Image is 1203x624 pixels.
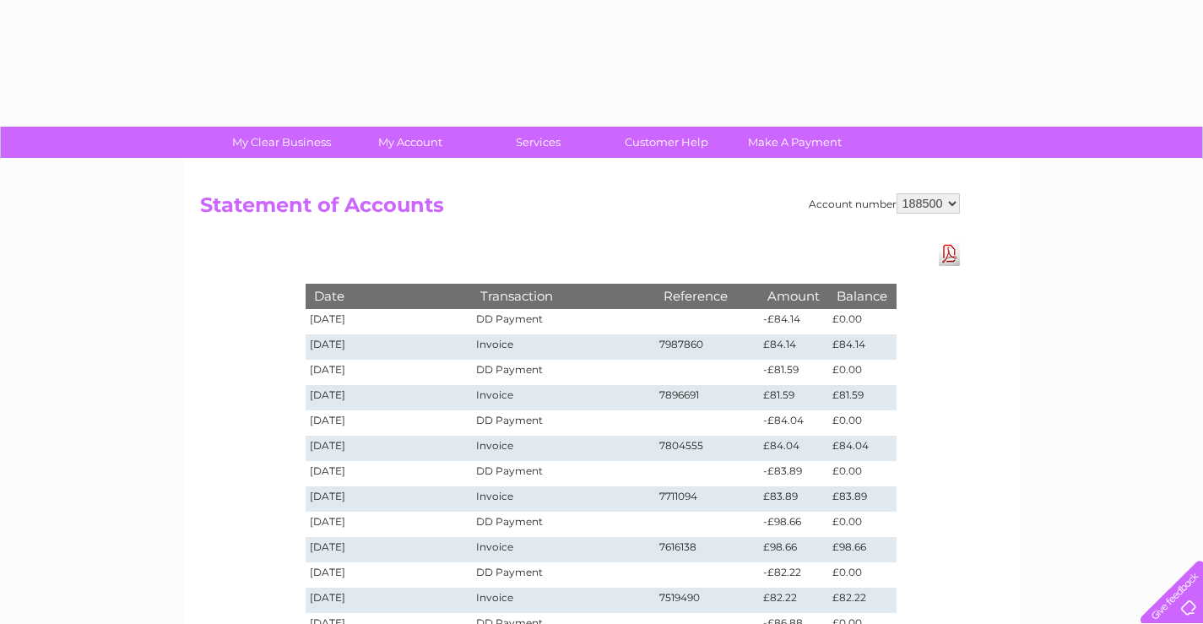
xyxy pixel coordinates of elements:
[725,127,864,158] a: Make A Payment
[212,127,351,158] a: My Clear Business
[828,588,896,613] td: £82.22
[655,436,760,461] td: 7804555
[306,562,473,588] td: [DATE]
[828,309,896,334] td: £0.00
[472,537,654,562] td: Invoice
[759,334,828,360] td: £84.14
[759,562,828,588] td: -£82.22
[597,127,736,158] a: Customer Help
[828,360,896,385] td: £0.00
[472,436,654,461] td: Invoice
[306,436,473,461] td: [DATE]
[306,486,473,512] td: [DATE]
[472,512,654,537] td: DD Payment
[472,360,654,385] td: DD Payment
[759,284,828,308] th: Amount
[306,284,473,308] th: Date
[200,193,960,225] h2: Statement of Accounts
[759,512,828,537] td: -£98.66
[472,309,654,334] td: DD Payment
[828,537,896,562] td: £98.66
[655,385,760,410] td: 7896691
[306,334,473,360] td: [DATE]
[759,309,828,334] td: -£84.14
[472,334,654,360] td: Invoice
[472,588,654,613] td: Invoice
[828,410,896,436] td: £0.00
[759,436,828,461] td: £84.04
[306,461,473,486] td: [DATE]
[472,562,654,588] td: DD Payment
[828,436,896,461] td: £84.04
[759,588,828,613] td: £82.22
[469,127,608,158] a: Services
[472,461,654,486] td: DD Payment
[759,410,828,436] td: -£84.04
[828,486,896,512] td: £83.89
[828,461,896,486] td: £0.00
[759,385,828,410] td: £81.59
[340,127,480,158] a: My Account
[306,512,473,537] td: [DATE]
[655,537,760,562] td: 7616138
[828,385,896,410] td: £81.59
[655,588,760,613] td: 7519490
[306,309,473,334] td: [DATE]
[759,537,828,562] td: £98.66
[306,360,473,385] td: [DATE]
[759,486,828,512] td: £83.89
[809,193,960,214] div: Account number
[655,284,760,308] th: Reference
[306,385,473,410] td: [DATE]
[828,562,896,588] td: £0.00
[472,410,654,436] td: DD Payment
[828,334,896,360] td: £84.14
[655,486,760,512] td: 7711094
[472,385,654,410] td: Invoice
[828,284,896,308] th: Balance
[939,241,960,266] a: Download Pdf
[306,410,473,436] td: [DATE]
[306,537,473,562] td: [DATE]
[472,284,654,308] th: Transaction
[759,360,828,385] td: -£81.59
[472,486,654,512] td: Invoice
[759,461,828,486] td: -£83.89
[655,334,760,360] td: 7987860
[828,512,896,537] td: £0.00
[306,588,473,613] td: [DATE]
